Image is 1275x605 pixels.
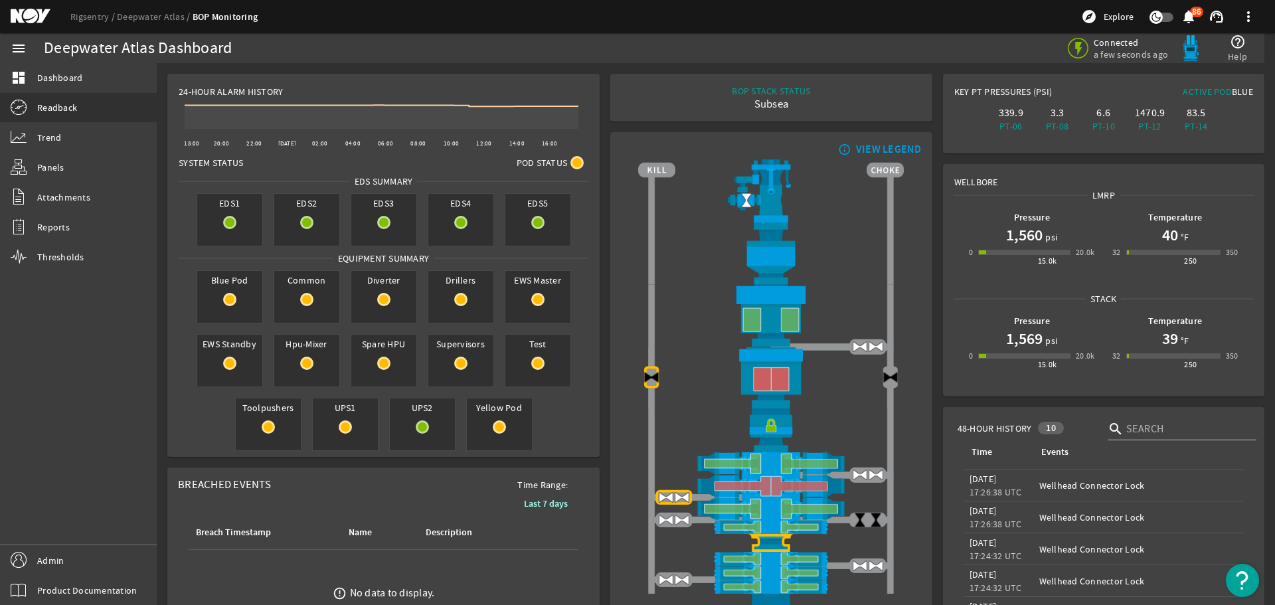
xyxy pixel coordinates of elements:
span: Pod Status [517,156,568,169]
span: UPS1 [313,398,378,417]
mat-icon: dashboard [11,70,27,86]
img: ValveOpen.png [674,489,690,505]
img: ValveOpen.png [658,512,674,528]
text: 14:00 [509,139,525,147]
img: ValveOpen.png [674,512,690,528]
b: Last 7 days [524,497,568,510]
span: Toolpushers [236,398,301,417]
div: PT-14 [1175,120,1217,133]
div: Events [1039,445,1232,460]
mat-icon: error_outline [333,586,347,600]
button: Open Resource Center [1226,564,1259,597]
span: Active Pod [1183,86,1232,98]
img: ValveOpen.png [852,467,868,483]
div: Description [426,525,472,540]
div: Events [1041,445,1068,460]
img: ValveOpen.png [658,572,674,588]
span: °F [1178,230,1189,244]
mat-icon: help_outline [1230,34,1246,50]
legacy-datetime-component: 17:24:32 UTC [970,582,1022,594]
span: Trend [37,131,61,144]
div: 20.0k [1076,246,1095,259]
img: Valve2Open.png [738,193,754,209]
img: Valve2Close.png [883,369,898,385]
img: RiserConnectorLock.png [638,408,904,452]
img: LowerAnnularClose.png [638,347,904,408]
legacy-datetime-component: [DATE] [970,505,997,517]
a: Deepwater Atlas [117,11,193,23]
img: ShearRamOpen.png [638,497,904,520]
div: 10 [1038,422,1064,434]
img: PipeRamOpen.png [638,580,904,594]
div: Deepwater Atlas Dashboard [44,42,232,55]
text: 02:00 [312,139,327,147]
text: 22:00 [246,139,262,147]
span: Breached Events [178,477,271,491]
span: Product Documentation [37,584,137,597]
img: ShearRamOpen.png [638,452,904,475]
div: 350 [1226,349,1238,363]
img: ValveOpen.png [658,489,674,505]
span: psi [1043,334,1057,347]
h1: 1,560 [1006,224,1043,246]
span: System Status [179,156,243,169]
img: ValveOpen.png [868,467,884,483]
img: ValveClose.png [852,512,868,528]
div: PT-10 [1083,120,1124,133]
div: PT-12 [1130,120,1171,133]
img: BopBodyShearBottom_Fault.png [638,534,904,551]
mat-icon: explore [1081,9,1097,25]
span: EDS3 [351,194,416,213]
span: Common [274,271,339,290]
span: Blue [1232,86,1253,98]
input: Search [1126,421,1246,437]
div: 0 [969,246,973,259]
mat-icon: support_agent [1209,9,1225,25]
mat-icon: menu [11,41,27,56]
button: 86 [1181,10,1195,24]
img: ValveOpen.png [852,339,868,355]
span: EWS Standby [197,335,262,353]
div: Wellhead Connector Lock [1039,511,1238,524]
span: Time Range: [507,478,578,491]
img: PipeRamOpen.png [638,520,904,534]
div: No data to display. [350,586,435,600]
span: 48-Hour History [958,422,1032,435]
span: Test [505,335,570,353]
legacy-datetime-component: [DATE] [970,537,997,549]
div: Wellhead Connector Lock [1039,574,1238,588]
mat-icon: notifications [1181,9,1197,25]
div: Wellhead Connector Lock [1039,479,1238,492]
div: VIEW LEGEND [856,143,922,156]
legacy-datetime-component: [DATE] [970,473,997,485]
text: 20:00 [214,139,229,147]
span: a few seconds ago [1094,48,1168,60]
span: Drillers [428,271,493,290]
span: UPS2 [390,398,455,417]
div: 1470.9 [1130,106,1171,120]
div: PT-06 [990,120,1031,133]
span: Connected [1094,37,1168,48]
img: ValveOpen.png [868,558,884,574]
div: Description [424,525,519,540]
div: Key PT Pressures (PSI) [954,85,1104,104]
span: Blue Pod [197,271,262,290]
span: Explore [1104,10,1134,23]
text: [DATE] [278,139,297,147]
span: Yellow Pod [467,398,532,417]
button: Last 7 days [513,491,578,515]
img: Valve2Close.png [643,369,659,385]
img: PipeRamOpen.png [638,552,904,566]
h1: 40 [1162,224,1178,246]
text: 16:00 [542,139,557,147]
div: 15.0k [1038,358,1057,371]
span: Spare HPU [351,335,416,353]
div: 250 [1184,358,1197,371]
span: Dashboard [37,71,82,84]
legacy-datetime-component: 17:26:38 UTC [970,518,1022,530]
span: 24-Hour Alarm History [179,85,283,98]
img: Bluepod.svg [1177,35,1204,62]
b: Pressure [1014,211,1050,224]
span: Diverter [351,271,416,290]
text: 04:00 [345,139,361,147]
